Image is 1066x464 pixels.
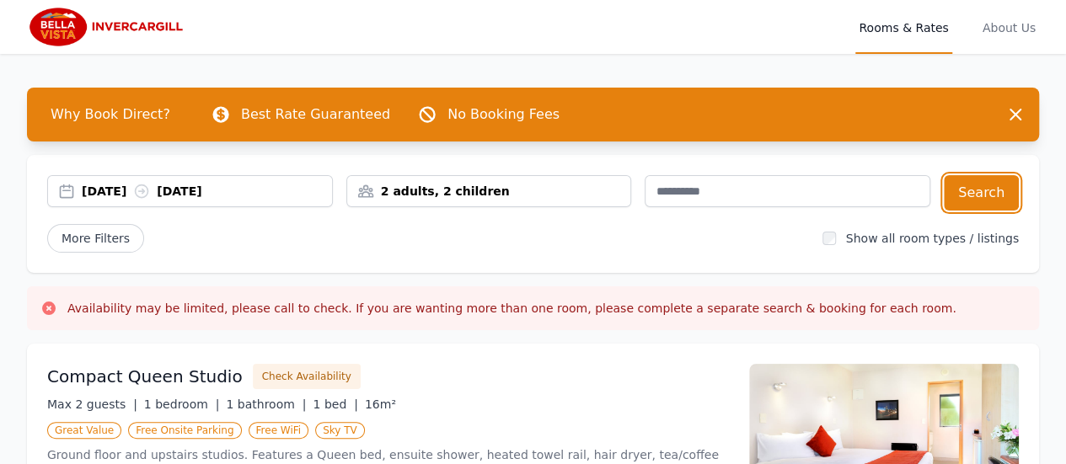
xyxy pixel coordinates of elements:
[47,365,243,388] h3: Compact Queen Studio
[82,183,332,200] div: [DATE] [DATE]
[313,397,357,411] span: 1 bed |
[241,104,390,125] p: Best Rate Guaranteed
[249,422,309,439] span: Free WiFi
[944,175,1019,211] button: Search
[47,224,144,253] span: More Filters
[226,397,306,411] span: 1 bathroom |
[47,397,137,411] span: Max 2 guests |
[253,364,361,389] button: Check Availability
[347,183,631,200] div: 2 adults, 2 children
[365,397,396,411] span: 16m²
[846,232,1019,245] label: Show all room types / listings
[315,422,365,439] span: Sky TV
[144,397,220,411] span: 1 bedroom |
[37,98,184,131] span: Why Book Direct?
[67,300,956,317] h3: Availability may be limited, please call to check. If you are wanting more than one room, please ...
[447,104,560,125] p: No Booking Fees
[27,7,190,47] img: Bella Vista Invercargill
[128,422,241,439] span: Free Onsite Parking
[47,422,121,439] span: Great Value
